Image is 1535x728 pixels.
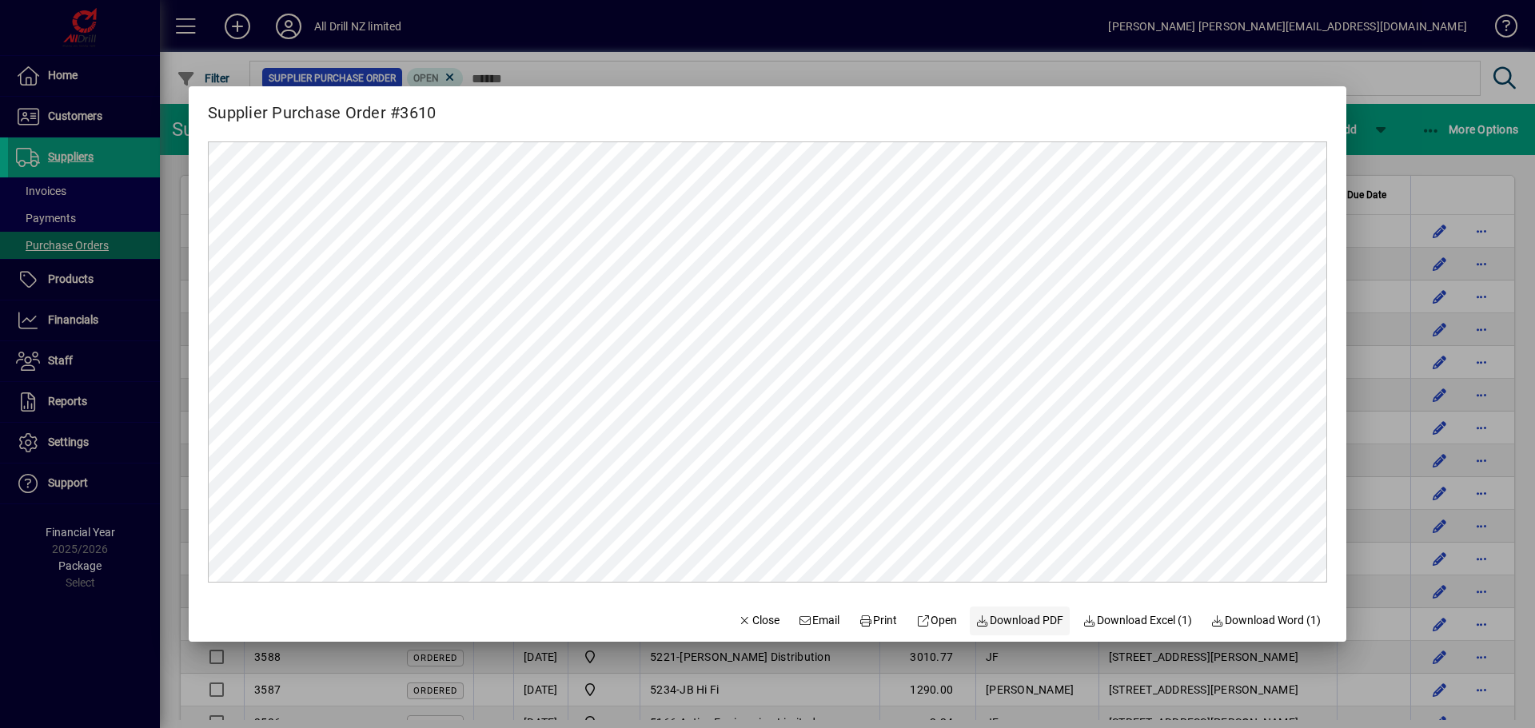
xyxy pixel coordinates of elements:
[1211,612,1322,629] span: Download Word (1)
[916,612,957,629] span: Open
[792,607,847,635] button: Email
[189,86,455,125] h2: Supplier Purchase Order #3610
[859,612,897,629] span: Print
[910,607,963,635] a: Open
[970,607,1071,635] a: Download PDF
[852,607,903,635] button: Print
[799,612,840,629] span: Email
[1205,607,1328,635] button: Download Word (1)
[976,612,1064,629] span: Download PDF
[1082,612,1192,629] span: Download Excel (1)
[1076,607,1198,635] button: Download Excel (1)
[732,607,786,635] button: Close
[738,612,779,629] span: Close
